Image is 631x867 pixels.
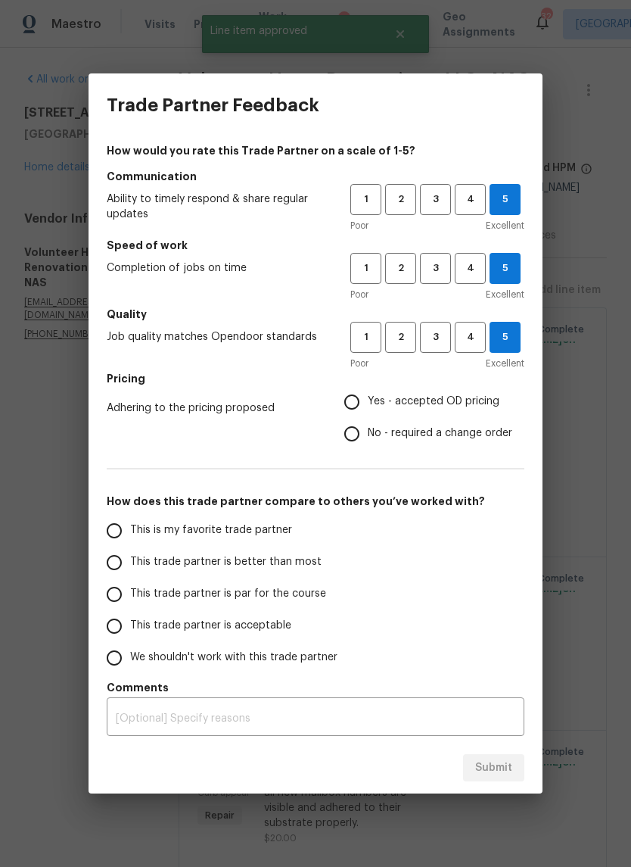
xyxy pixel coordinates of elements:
span: 4 [456,191,484,208]
div: How does this trade partner compare to others you’ve worked with? [107,515,524,674]
span: Yes - accepted OD pricing [368,394,499,410]
button: 2 [385,322,416,353]
span: No - required a change order [368,426,512,441]
h5: Comments [107,680,524,695]
span: Poor [350,218,368,233]
button: 3 [420,184,451,215]
button: 3 [420,253,451,284]
button: 5 [490,184,521,215]
span: 3 [421,191,449,208]
button: 2 [385,184,416,215]
span: 3 [421,329,449,346]
span: 2 [387,329,415,346]
button: 1 [350,322,381,353]
span: 5 [490,191,520,208]
span: This trade partner is par for the course [130,586,326,602]
span: This trade partner is acceptable [130,618,291,634]
h3: Trade Partner Feedback [107,95,319,116]
span: Excellent [486,218,524,233]
span: 1 [352,191,380,208]
button: 1 [350,184,381,215]
span: 4 [456,260,484,277]
span: Excellent [486,287,524,302]
h5: Speed of work [107,238,524,253]
span: Completion of jobs on time [107,260,326,276]
h4: How would you rate this Trade Partner on a scale of 1-5? [107,143,524,158]
button: 1 [350,253,381,284]
span: Adhering to the pricing proposed [107,401,320,416]
span: 2 [387,191,415,208]
button: 5 [490,322,521,353]
span: Poor [350,356,368,371]
button: 5 [490,253,521,284]
span: 3 [421,260,449,277]
button: 4 [455,253,486,284]
span: We shouldn't work with this trade partner [130,650,337,666]
span: 2 [387,260,415,277]
h5: Quality [107,307,524,322]
span: This is my favorite trade partner [130,522,292,538]
span: 4 [456,329,484,346]
h5: Communication [107,169,524,184]
button: 4 [455,322,486,353]
span: 1 [352,260,380,277]
span: 5 [490,260,520,277]
span: Poor [350,287,368,302]
span: 5 [490,329,520,346]
h5: How does this trade partner compare to others you’ve worked with? [107,494,524,509]
span: Job quality matches Opendoor standards [107,329,326,345]
div: Pricing [344,386,524,450]
button: 2 [385,253,416,284]
span: Excellent [486,356,524,371]
span: This trade partner is better than most [130,554,322,570]
span: 1 [352,329,380,346]
h5: Pricing [107,371,524,386]
button: 4 [455,184,486,215]
button: 3 [420,322,451,353]
span: Ability to timely respond & share regular updates [107,192,326,222]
